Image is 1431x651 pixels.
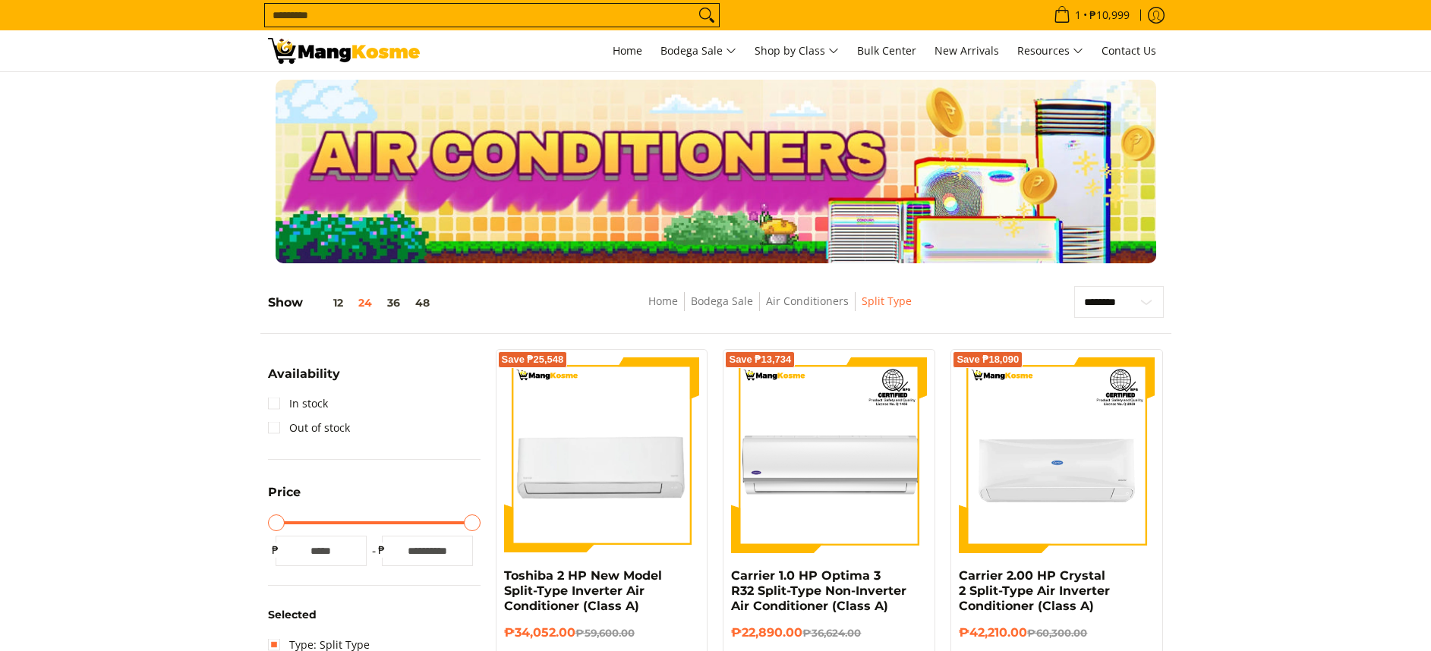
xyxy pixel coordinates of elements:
[268,542,283,558] span: ₱
[957,355,1019,364] span: Save ₱18,090
[268,368,340,392] summary: Open
[729,355,791,364] span: Save ₱13,734
[504,357,700,553] img: Toshiba 2 HP New Model Split-Type Inverter Air Conditioner (Class A)
[374,542,389,558] span: ₱
[613,43,642,58] span: Home
[959,568,1110,613] a: Carrier 2.00 HP Crystal 2 Split-Type Air Inverter Conditioner (Class A)
[862,292,912,311] span: Split Type
[660,42,736,61] span: Bodega Sale
[575,627,635,639] del: ₱59,600.00
[380,297,408,309] button: 36
[351,297,380,309] button: 24
[542,292,1018,326] nav: Breadcrumbs
[766,294,849,308] a: Air Conditioners
[1017,42,1083,61] span: Resources
[1102,43,1156,58] span: Contact Us
[691,294,753,308] a: Bodega Sale
[1027,627,1087,639] del: ₱60,300.00
[502,355,564,364] span: Save ₱25,548
[303,297,351,309] button: 12
[1094,30,1164,71] a: Contact Us
[731,357,927,553] img: Carrier 1.0 HP Optima 3 R32 Split-Type Non-Inverter Air Conditioner (Class A)
[1087,10,1132,20] span: ₱10,999
[849,30,924,71] a: Bulk Center
[648,294,678,308] a: Home
[731,568,906,613] a: Carrier 1.0 HP Optima 3 R32 Split-Type Non-Inverter Air Conditioner (Class A)
[504,625,700,640] h6: ₱34,052.00
[268,295,437,310] h5: Show
[268,392,328,416] a: In stock
[1073,10,1083,20] span: 1
[857,43,916,58] span: Bulk Center
[1049,7,1134,24] span: •
[653,30,744,71] a: Bodega Sale
[268,368,340,380] span: Availability
[504,568,662,613] a: Toshiba 2 HP New Model Split-Type Inverter Air Conditioner (Class A)
[731,625,927,640] h6: ₱22,890.00
[959,357,1155,553] img: Carrier 2.00 HP Crystal 2 Split-Type Air Inverter Conditioner (Class A)
[268,38,420,64] img: Bodega Sale Aircon l Mang Kosme: Home Appliances Warehouse Sale Split Type
[695,4,719,27] button: Search
[268,486,301,498] span: Price
[268,416,350,440] a: Out of stock
[959,625,1155,640] h6: ₱42,210.00
[935,43,999,58] span: New Arrivals
[435,30,1164,71] nav: Main Menu
[1010,30,1091,71] a: Resources
[755,42,839,61] span: Shop by Class
[605,30,650,71] a: Home
[747,30,846,71] a: Shop by Class
[927,30,1007,71] a: New Arrivals
[268,609,481,622] h6: Selected
[408,297,437,309] button: 48
[802,627,861,639] del: ₱36,624.00
[268,486,301,510] summary: Open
